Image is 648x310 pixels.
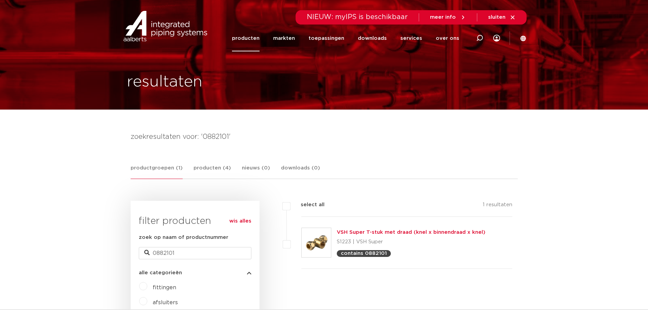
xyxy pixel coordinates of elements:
a: producten [232,25,260,51]
a: meer info [430,14,466,20]
p: S1223 | VSH Super [337,236,485,247]
a: nieuws (0) [242,164,270,179]
h3: filter producten [139,214,251,228]
a: downloads [358,25,387,51]
a: over ons [436,25,459,51]
img: Thumbnail for VSH Super T-stuk met draad (knel x binnendraad x knel) [302,228,331,257]
a: VSH Super T-stuk met draad (knel x binnendraad x knel) [337,230,485,235]
label: zoek op naam of productnummer [139,233,228,242]
h4: zoekresultaten voor: '0882101' [131,131,518,142]
span: NIEUW: myIPS is beschikbaar [307,14,408,20]
span: sluiten [488,15,505,20]
a: services [400,25,422,51]
a: fittingen [153,285,176,290]
p: 1 resultaten [483,201,512,211]
a: sluiten [488,14,516,20]
span: meer info [430,15,456,20]
span: alle categorieën [139,270,182,275]
button: alle categorieën [139,270,251,275]
nav: Menu [232,25,459,51]
a: downloads (0) [281,164,320,179]
p: contains 0882101 [341,251,387,256]
a: toepassingen [309,25,344,51]
a: productgroepen (1) [131,164,183,179]
input: zoeken [139,247,251,259]
a: markten [273,25,295,51]
a: afsluiters [153,300,178,305]
label: select all [290,201,325,209]
a: wis alles [229,217,251,225]
h1: resultaten [127,71,202,93]
a: producten (4) [194,164,231,179]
